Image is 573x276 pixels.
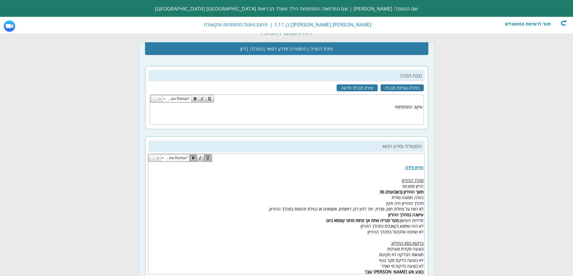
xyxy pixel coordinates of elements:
h2: היסטוריה ומידע רפואי [149,141,425,152]
div: | [142,20,371,29]
a: Bold [189,154,197,162]
a: יצירת תבנית חדשה [337,84,378,91]
span: "Times New Roman" [164,155,188,161]
a: "Times New Roman" [161,155,189,161]
span: דיון [240,43,246,55]
span: "Times New Roman" [166,96,190,102]
label: בן 1.11 [274,21,290,28]
div: חזור לרשימת המטופלים [498,20,567,26]
span: [PERSON_NAME] [PERSON_NAME] [292,21,371,28]
iframe: Rich text editor with ID ctl00_MainContent_ctl03_txt [150,103,424,124]
h2: סיבת הפניה [149,70,425,81]
a: Underline [206,95,213,102]
a: Bold [191,95,199,102]
strong: בוצע אקו [PERSON_NAME] עובר [216,107,275,112]
span: סיבת הפניה | [307,43,333,55]
iframe: Rich text editor with ID ctl00_MainContent_ctl04_ctl00 [148,162,424,274]
a: Italic [199,95,206,102]
span: היסטוריה ומידע רפואי | [263,43,307,55]
a: Size [149,155,161,161]
a: Underline [204,154,211,162]
span: הערכה | [246,43,263,55]
span: | תחום טיפול: [202,21,273,28]
a: "Times New Roman" [162,96,191,102]
label: התפתחות ותקשורת [204,21,243,28]
img: ZoomMeetingIcon.png [3,20,16,33]
a: Size [151,96,162,102]
span: Size [153,155,159,161]
a: בחירה ועריכת תבנית [380,84,424,91]
span: שם המטפל: [PERSON_NAME] | שם המרפאה: התפתחות הילד משרד הבריאות [GEOGRAPHIC_DATA] [GEOGRAPHIC_DATA] [155,5,418,12]
span: Size [155,96,161,102]
a: Italic [197,154,204,162]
